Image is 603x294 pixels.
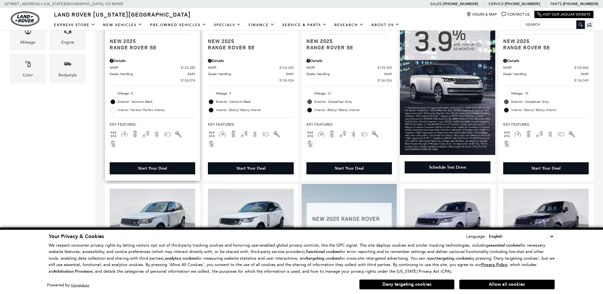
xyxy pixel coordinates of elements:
span: Adaptive Cruise Control [219,131,226,136]
span: Range Rover SE [503,44,584,51]
div: Pricing Details - Range Rover SE [208,58,293,64]
select: Language Select [487,233,555,240]
div: Schedule Test Drive [429,164,466,170]
span: Bluetooth [350,131,357,136]
span: Color [24,59,32,72]
span: Lane Warning [306,141,314,145]
span: Fog Lights [164,131,171,136]
span: Key Features : [503,121,589,128]
a: MSRP $125,335 [306,65,392,70]
span: Adaptive Cruise Control [317,131,325,136]
a: Specials [210,19,245,31]
span: Adaptive Cruise Control [120,131,128,136]
span: $689 [188,72,195,76]
a: Land Rover [US_STATE][GEOGRAPHIC_DATA] [50,10,195,18]
span: Dealer Handling [306,72,384,76]
span: $689 [384,72,392,76]
span: Dealer Handling [503,72,581,76]
span: Key Features : [208,121,293,128]
div: Mileage [20,39,35,46]
img: 2025 LAND ROVER Range Rover SE [110,189,195,253]
span: Bluetooth [546,131,554,136]
div: Start Your Deal [208,162,293,174]
span: Blind Spot Monitor [339,131,346,136]
span: Bluetooth [251,131,259,136]
div: Start Your Deal [138,165,167,171]
div: Pricing Details - Range Rover SE [503,58,589,64]
div: EngineEngine [49,21,86,51]
span: MSRP [306,65,378,70]
span: Land Rover [US_STATE][GEOGRAPHIC_DATA] [54,10,191,18]
div: Schedule Test Drive [405,161,490,173]
span: Lane Warning [503,141,511,145]
span: Parts [551,2,562,6]
div: MileageMileage [10,21,46,51]
span: Keyless Entry [568,131,576,136]
span: $124,235 [279,65,294,70]
span: Backup Camera [328,131,336,136]
span: Backup Camera [525,131,532,136]
span: Exterior: Carpathian Grey [314,99,392,105]
span: Interior: Perlino/ Perlino interior [118,107,195,113]
strong: Arbitration Provision [53,269,93,274]
span: New 2025 [306,38,387,44]
a: Visit Our Jaguar Website [537,12,591,17]
span: Key Features : [110,121,195,128]
a: MSRP $123,385 [110,65,195,70]
strong: targeting cookies [307,255,340,261]
input: Search [521,21,585,28]
span: AWD [110,131,117,136]
div: ColorColor [10,54,46,83]
a: Research [331,19,367,31]
li: Mileage: 9 [208,89,293,98]
div: Bodystyle [58,72,77,79]
a: ComplyAuto [71,283,89,287]
span: $125,335 [378,65,392,70]
span: Dealer Handling [208,72,286,76]
div: Start Your Deal [531,165,560,171]
span: AWD [503,131,511,136]
span: AWD [208,131,216,136]
a: About Us [367,19,403,31]
span: Blind Spot Monitor [240,131,248,136]
a: Dealer Handling $689 [110,72,195,76]
span: New 2025 [503,38,584,44]
span: New 2025 [208,38,289,44]
strong: targeting cookies [437,255,470,261]
span: Service [489,2,504,6]
a: Contact Us [502,12,530,17]
nav: Main Navigation [50,19,403,31]
span: Exterior: Carpathian Grey [511,99,589,105]
span: Lane Warning [208,141,216,145]
span: Range Rover SE [110,44,190,51]
a: Dealer Handling $689 [503,72,589,76]
a: [PHONE_NUMBER] [443,1,478,6]
div: Color [23,72,33,79]
div: Start Your Deal [110,162,195,174]
a: [PHONE_NUMBER] [505,1,540,6]
a: [STREET_ADDRESS] • [US_STATE][GEOGRAPHIC_DATA], CO 80905 [5,2,123,6]
span: Blind Spot Monitor [142,131,150,136]
a: Privacy Policy [481,262,507,267]
div: Start Your Deal [306,162,392,174]
span: Interior: Ebony/ Ebony interior [216,107,293,113]
a: Dealer Handling $689 [306,72,392,76]
a: $124,924 [208,78,293,83]
button: Deny targeting cookies [359,279,455,290]
a: Hours & Map [467,12,497,17]
span: Keyless Entry [273,131,280,136]
div: BodystyleBodystyle [49,54,86,83]
button: Allow all cookies [459,280,555,289]
a: New Vehicles [99,19,146,31]
span: Exterior: Santorini Black [118,99,195,105]
a: Available at RetailerNew 2025Range Rover SE [306,23,392,51]
img: 2025 LAND ROVER Range Rover SE [208,189,293,253]
span: $125,860 [574,65,589,70]
span: Interior: Ebony/ Ebony interior [314,107,392,113]
img: 2025 LAND ROVER Range Rover SE [503,189,589,253]
div: Start Your Deal [503,162,589,174]
span: AWD [306,131,314,136]
span: Backup Camera [131,131,139,136]
p: We respect consumer privacy rights by letting visitors opt out of third-party tracking cookies an... [49,242,555,275]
